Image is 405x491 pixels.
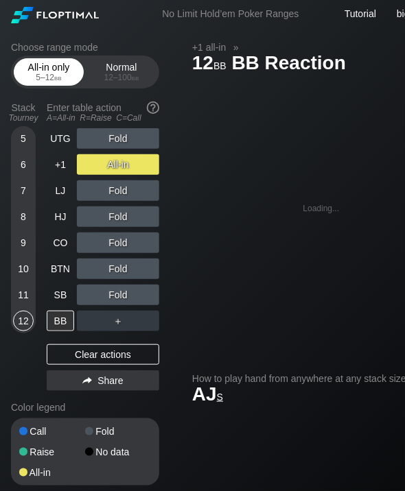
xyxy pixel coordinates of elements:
div: 5 [13,128,34,149]
div: BB [47,311,74,331]
div: All-in [19,468,85,477]
div: Enter table action [47,97,159,128]
div: Call [19,427,85,436]
div: 7 [13,180,34,201]
span: BB Reaction [230,53,348,75]
div: 6 [13,154,34,175]
div: LJ [47,180,74,201]
div: BTN [47,259,74,279]
span: s [217,388,223,403]
div: CO [47,232,74,253]
div: No data [85,447,151,457]
img: share.864f2f62.svg [82,377,92,385]
div: Raise [19,447,85,457]
h2: Choose range mode [11,42,159,53]
div: Share [47,370,159,391]
span: 12 [190,53,229,75]
div: 8 [13,206,34,227]
div: 5 – 12 [20,73,78,82]
div: Stack [5,97,41,128]
div: Fold [77,259,159,279]
div: Color legend [11,396,159,418]
div: Fold [77,206,159,227]
div: Fold [77,180,159,201]
div: Clear actions [47,344,159,365]
div: 11 [13,285,34,305]
div: Fold [85,427,151,436]
div: A=All-in R=Raise C=Call [47,113,159,123]
div: 10 [13,259,34,279]
div: UTG [47,128,74,149]
img: help.32db89a4.svg [146,100,161,115]
div: Fold [77,232,159,253]
span: bb [213,57,227,72]
div: +1 [47,154,74,175]
div: Normal [90,59,153,85]
div: All-in only [17,59,80,85]
div: Fold [77,128,159,149]
div: No Limit Hold’em Poker Ranges [141,8,319,23]
div: All-in [77,154,159,175]
div: SB [47,285,74,305]
div: HJ [47,206,74,227]
div: Loading... [303,204,340,213]
div: Fold [77,285,159,305]
span: +1 all-in [190,41,228,53]
div: Tourney [5,113,41,123]
span: bb [132,73,139,82]
span: » [226,42,246,53]
div: 12 [13,311,34,331]
div: 12 – 100 [93,73,150,82]
div: 9 [13,232,34,253]
span: AJ [192,383,223,405]
span: bb [54,73,62,82]
a: Tutorial [345,8,376,19]
div: ＋ [77,311,159,331]
img: Floptimal logo [11,7,99,23]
